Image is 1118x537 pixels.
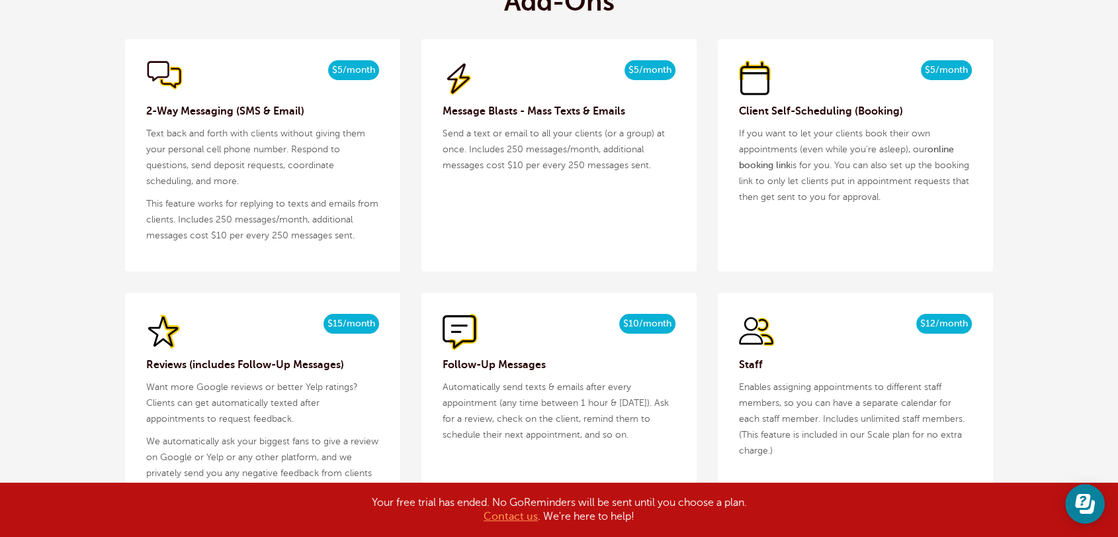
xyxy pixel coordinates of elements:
[443,126,675,173] p: Send a text or email to all your clients (or a group) at once. Includes 250 messages/month, addit...
[443,357,675,373] h3: Follow-Up Messages
[619,314,675,334] span: $10/month
[443,103,675,119] h3: Message Blasts - Mass Texts & Emails
[484,511,538,522] a: Contact us
[739,126,972,205] p: If you want to let your clients book their own appointments (even while you're asleep), our is fo...
[323,314,379,334] span: $15/month
[624,60,675,80] span: $5/month
[146,196,379,244] p: This feature works for replying to texts and emails from clients. Includes 250 messages/month, ad...
[1065,484,1105,524] iframe: Resource center
[146,379,379,427] p: Want more Google reviews or better Yelp ratings? Clients can get automatically texted after appoi...
[328,60,379,80] span: $5/month
[739,379,972,459] p: Enables assigning appointments to different staff members, so you can have a separate calendar fo...
[146,126,379,189] p: Text back and forth with clients without giving them your personal cell phone number. Respond to ...
[146,103,379,119] h3: 2-Way Messaging (SMS & Email)
[228,496,890,524] div: Your free trial has ended. No GoReminders will be sent until you choose a plan. . We're here to h...
[921,60,972,80] span: $5/month
[146,357,379,373] h3: Reviews (includes Follow-Up Messages)
[916,314,972,334] span: $12/month
[443,379,675,443] p: Automatically send texts & emails after every appointment (any time between 1 hour & [DATE]). Ask...
[146,434,379,513] p: We automatically ask your biggest fans to give a review on Google or Yelp or any other platform, ...
[739,103,972,119] h3: Client Self-Scheduling (Booking)
[739,357,972,373] h3: Staff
